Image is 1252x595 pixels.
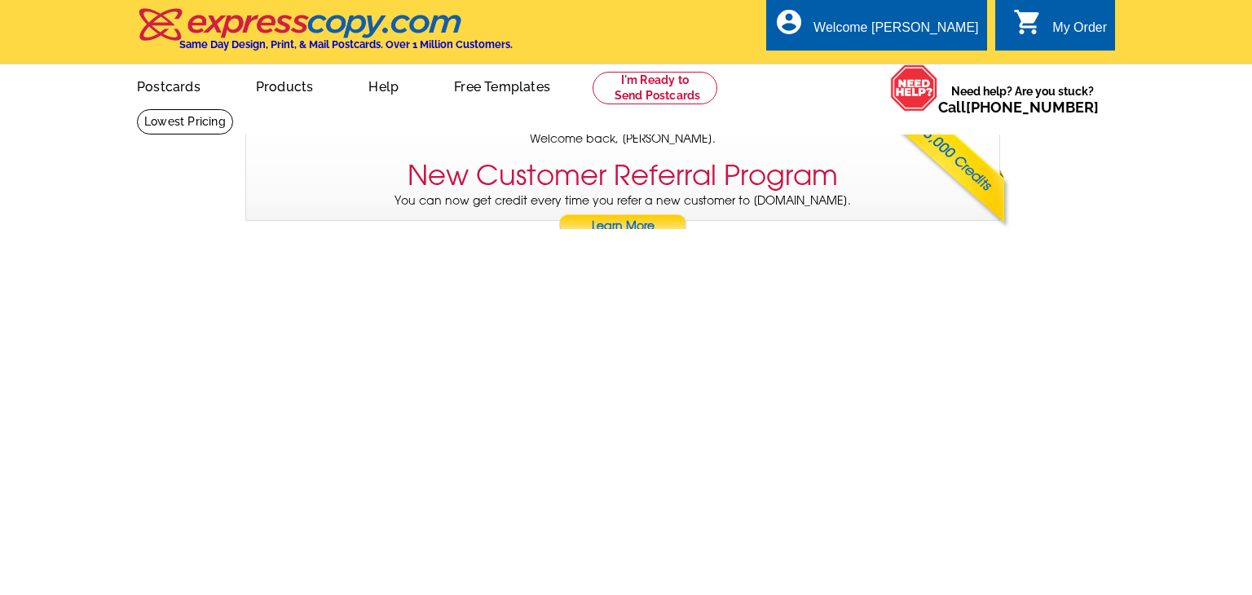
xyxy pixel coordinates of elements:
[246,192,999,239] p: You can now get credit every time you refer a new customer to [DOMAIN_NAME].
[179,38,513,51] h4: Same Day Design, Print, & Mail Postcards. Over 1 Million Customers.
[938,99,1099,116] span: Call
[1013,7,1043,37] i: shopping_cart
[890,64,938,112] img: help
[530,130,716,148] span: Welcome back, [PERSON_NAME].
[558,214,687,239] a: Learn More
[428,66,576,104] a: Free Templates
[230,66,340,104] a: Products
[137,20,513,51] a: Same Day Design, Print, & Mail Postcards. Over 1 Million Customers.
[966,99,1099,116] a: [PHONE_NUMBER]
[813,20,978,43] div: Welcome [PERSON_NAME]
[1052,20,1107,43] div: My Order
[938,83,1107,116] span: Need help? Are you stuck?
[1013,18,1107,38] a: shopping_cart My Order
[774,7,804,37] i: account_circle
[408,159,838,192] h3: New Customer Referral Program
[342,66,425,104] a: Help
[111,66,227,104] a: Postcards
